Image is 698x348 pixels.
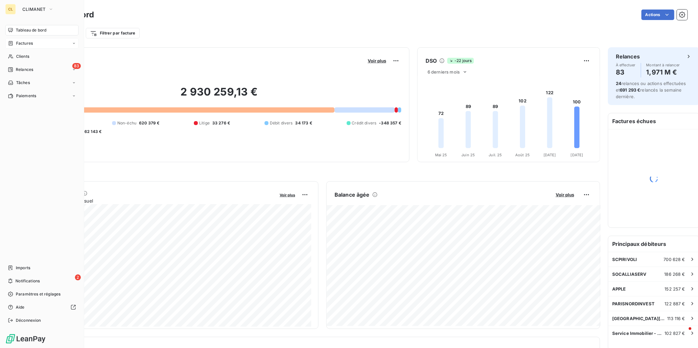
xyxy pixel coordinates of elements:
iframe: Intercom live chat [676,326,691,341]
span: Chiffre d'affaires mensuel [37,197,275,204]
span: 83 [72,63,81,69]
span: Imports [16,265,30,271]
tspan: Mai 25 [435,153,447,157]
span: Paiements [16,93,36,99]
tspan: [DATE] [544,153,556,157]
span: 24 [616,81,621,86]
span: Litige [199,120,210,126]
span: 152 257 € [665,286,685,292]
span: À effectuer [616,63,636,67]
span: 34 173 € [295,120,312,126]
span: 122 887 € [665,301,685,306]
span: Voir plus [368,58,386,63]
span: 186 268 € [664,272,685,277]
span: Non-échu [117,120,136,126]
tspan: Août 25 [515,153,530,157]
span: relances ou actions effectuées et relancés la semaine dernière. [616,81,686,99]
span: CLIMANET [22,7,46,12]
span: 620 379 € [139,120,159,126]
span: Clients [16,54,29,59]
span: Notifications [15,278,40,284]
span: 102 827 € [665,331,685,336]
button: Actions [641,10,674,20]
h6: DSO [426,57,437,65]
span: 6 derniers mois [428,69,460,75]
h6: Relances [616,53,640,60]
span: Service Immobilier - Groupe La Maison [612,331,665,336]
h2: 2 930 259,13 € [37,85,401,105]
h6: Balance âgée [335,191,370,199]
span: Aide [16,304,25,310]
a: Aide [5,302,79,313]
button: Filtrer par facture [86,28,140,38]
span: Montant à relancer [646,63,680,67]
span: Relances [16,67,33,73]
span: Déconnexion [16,317,41,323]
span: Voir plus [556,192,574,197]
div: CL [5,4,16,14]
span: Paramètres et réglages [16,291,60,297]
span: Débit divers [270,120,293,126]
tspan: [DATE] [571,153,583,157]
button: Voir plus [554,192,576,198]
tspan: Juin 25 [461,153,475,157]
span: 33 276 € [212,120,230,126]
span: Tâches [16,80,30,86]
span: -22 jours [447,58,474,64]
img: Logo LeanPay [5,334,46,344]
span: [GEOGRAPHIC_DATA][PERSON_NAME] INVEST HOTELS [612,316,667,321]
tspan: Juil. 25 [489,153,502,157]
span: 691 293 € [620,87,640,93]
span: SCPIRIVOLI [612,257,637,262]
span: APPLE [612,286,626,292]
span: Crédit divers [352,120,377,126]
button: Voir plus [366,58,388,64]
h4: 1,971 M € [646,67,680,77]
span: -62 143 € [82,129,102,135]
span: 2 [75,274,81,280]
span: Tableau de bord [16,27,46,33]
span: -348 357 € [379,120,401,126]
button: Voir plus [278,192,297,198]
span: SOCALLIASERV [612,272,647,277]
span: 113 116 € [667,316,685,321]
h4: 83 [616,67,636,77]
span: PARISNORDINVEST [612,301,655,306]
span: Factures [16,40,33,46]
span: 700 628 € [664,257,685,262]
span: Voir plus [280,193,295,197]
